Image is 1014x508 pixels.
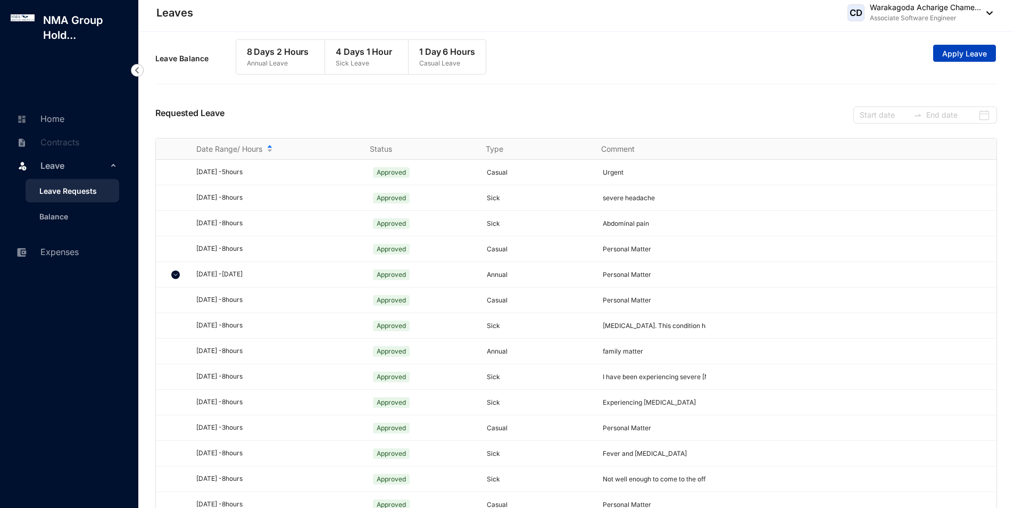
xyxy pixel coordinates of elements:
[131,64,144,77] img: nav-icon-left.19a07721e4dec06a274f6d07517f07b7.svg
[17,138,27,148] img: contract-unselected.99e2b2107c0a7dd48938.svg
[196,397,358,407] div: [DATE] - 8 hours
[31,212,68,221] a: Balance
[487,321,590,331] p: Sick
[17,248,27,257] img: expense-unselected.2edcf0507c847f3e9e96.svg
[196,372,358,382] div: [DATE] - 8 hours
[373,474,410,485] span: Approved
[247,45,309,58] p: 8 Days 2 Hours
[196,269,358,280] div: [DATE] - [DATE]
[603,219,649,227] span: Abdominal pain
[487,448,590,459] p: Sick
[196,423,358,433] div: [DATE] - 3 hours
[14,247,79,257] a: Expenses
[336,45,392,58] p: 4 Days 1 Hour
[926,109,976,121] input: End date
[373,193,410,203] span: Approved
[171,271,180,279] img: chevron-down.5dccb45ca3e6429452e9960b4a33955c.svg
[933,45,996,62] button: Apply Leave
[17,114,27,124] img: home-unselected.a29eae3204392db15eaf.svg
[487,474,590,485] p: Sick
[373,372,410,382] span: Approved
[603,245,651,253] span: Personal Matter
[11,14,35,21] img: log
[487,193,590,203] p: Sick
[487,372,590,382] p: Sick
[981,11,993,15] img: dropdown-black.8e83cc76930a90b1a4fdb6d089b7bf3a.svg
[196,144,262,154] span: Date Range/ Hours
[9,240,126,263] li: Expenses
[942,48,987,59] span: Apply Leave
[373,321,410,331] span: Approved
[603,296,651,304] span: Personal Matter
[603,398,696,406] span: Experiencing [MEDICAL_DATA]
[196,474,358,484] div: [DATE] - 8 hours
[196,193,358,203] div: [DATE] - 8 hours
[196,321,358,331] div: [DATE] - 8 hours
[487,269,590,280] p: Annual
[373,423,410,433] span: Approved
[373,448,410,459] span: Approved
[487,244,590,255] p: Casual
[373,346,410,357] span: Approved
[487,218,590,229] p: Sick
[860,109,909,121] input: Start date
[247,58,309,69] p: Annual Leave
[196,448,358,458] div: [DATE] - 8 hours
[196,244,358,254] div: [DATE] - 8 hours
[14,113,64,124] a: Home
[487,295,590,306] p: Casual
[156,5,193,20] p: Leaves
[14,137,79,148] a: Contracts
[373,269,410,280] span: Approved
[870,13,981,23] p: Associate Software Engineer
[913,111,922,119] span: to
[487,346,590,357] p: Annual
[196,295,358,305] div: [DATE] - 8 hours
[373,167,410,178] span: Approved
[40,155,107,176] span: Leave
[357,138,472,160] th: Status
[9,130,126,153] li: Contracts
[473,138,588,160] th: Type
[603,424,651,432] span: Personal Matter
[155,106,225,124] p: Requested Leave
[850,9,862,18] span: CD
[31,186,97,195] a: Leave Requests
[603,449,687,457] span: Fever and [MEDICAL_DATA]
[603,271,651,278] span: Personal Matter
[373,244,410,255] span: Approved
[603,168,624,176] span: Urgent
[336,58,392,69] p: Sick Leave
[373,218,410,229] span: Approved
[419,58,475,69] p: Casual Leave
[603,347,643,355] span: family matter
[588,138,704,160] th: Comment
[9,106,126,130] li: Home
[487,423,590,433] p: Casual
[35,13,138,43] p: NMA Group Hold...
[603,475,819,483] span: Not well enough to come to the office due to fever and [MEDICAL_DATA]
[913,111,922,119] span: swap-right
[373,295,410,306] span: Approved
[155,53,236,64] p: Leave Balance
[870,2,981,13] p: Warakagoda Acharige Chame...
[487,167,590,178] p: Casual
[373,397,410,408] span: Approved
[487,397,590,408] p: Sick
[17,160,28,171] img: leave.99b8a76c7fa76a53782d.svg
[196,167,358,177] div: [DATE] - 5 hours
[196,346,358,356] div: [DATE] - 8 hours
[419,45,475,58] p: 1 Day 6 Hours
[196,218,358,228] div: [DATE] - 8 hours
[603,194,655,202] span: severe headache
